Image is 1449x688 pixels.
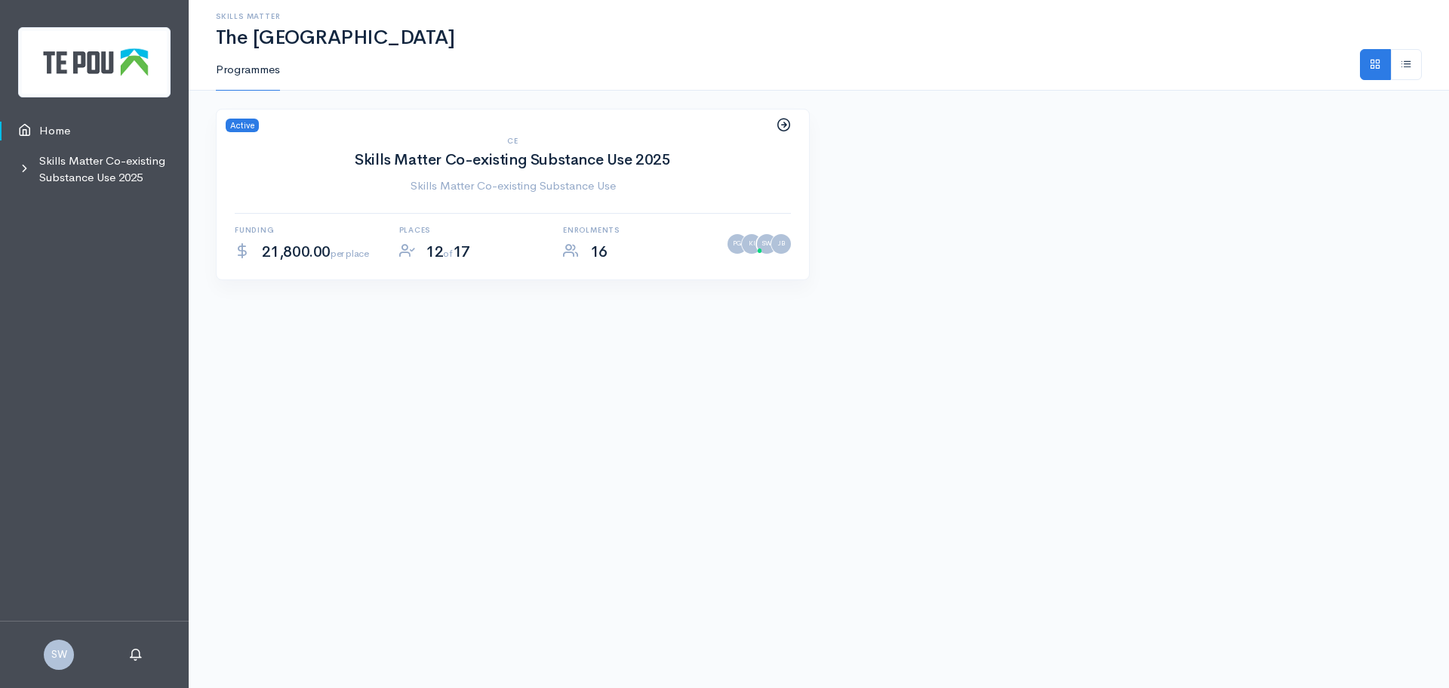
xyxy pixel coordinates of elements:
span: per place [331,247,368,260]
span: SW [44,640,74,670]
span: Active [226,119,259,133]
h6: Funding [235,226,381,234]
a: SW [44,646,74,661]
h6: CE [235,137,791,145]
h6: Skills Matter [216,12,1422,20]
a: Skills Matter Co-existing Substance Use [235,177,791,195]
span: 12 17 [426,242,470,261]
span: 21,800.00 [262,242,369,261]
a: SW [757,234,777,254]
h6: Enrolments [563,226,709,234]
h1: The [GEOGRAPHIC_DATA] [216,27,1422,49]
a: KI [742,234,761,254]
a: PG [728,234,747,254]
h6: Places [399,226,546,234]
a: Programmes [216,49,280,91]
span: 16 [590,242,608,261]
a: JB [771,234,791,254]
img: Te Pou [18,27,171,97]
a: Skills Matter Co-existing Substance Use 2025 [355,150,670,169]
span: of [443,247,452,260]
